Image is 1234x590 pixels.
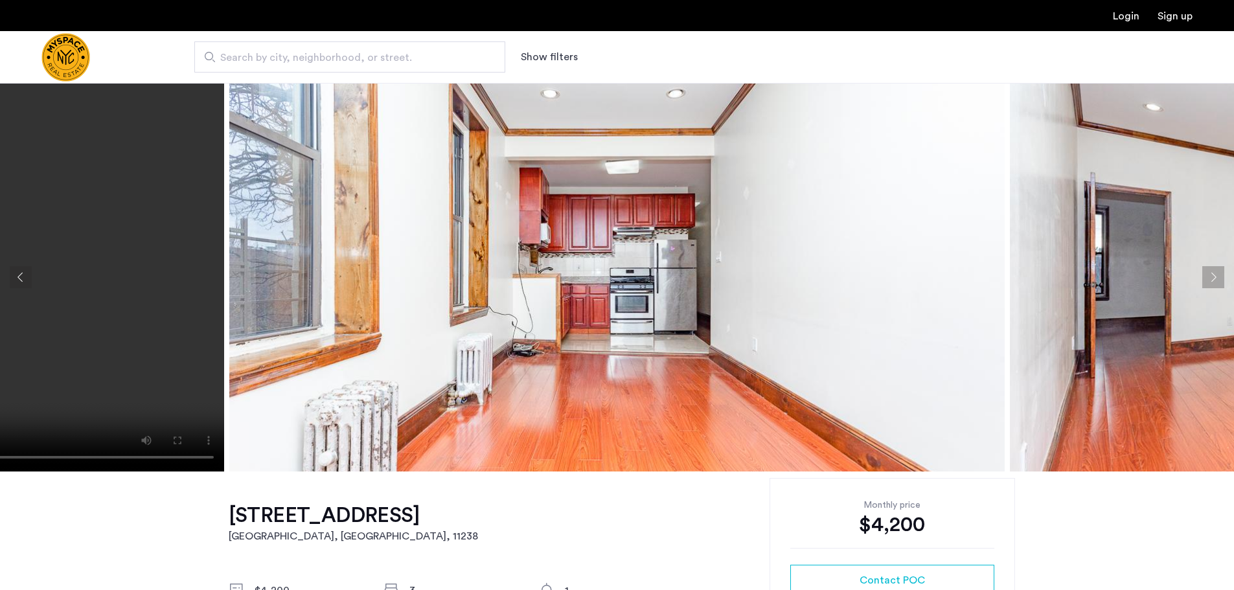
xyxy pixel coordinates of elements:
div: $4,200 [790,512,994,538]
h2: [GEOGRAPHIC_DATA], [GEOGRAPHIC_DATA] , 11238 [229,528,478,544]
a: Cazamio Logo [41,33,90,82]
button: Next apartment [1202,266,1224,288]
input: Apartment Search [194,41,505,73]
a: Login [1113,11,1139,21]
img: logo [41,33,90,82]
a: Registration [1158,11,1193,21]
button: Previous apartment [10,266,32,288]
div: Monthly price [790,499,994,512]
a: [STREET_ADDRESS][GEOGRAPHIC_DATA], [GEOGRAPHIC_DATA], 11238 [229,503,478,544]
span: Contact POC [860,573,925,588]
button: Show or hide filters [521,49,578,65]
img: apartment [229,83,1005,471]
h1: [STREET_ADDRESS] [229,503,478,528]
span: Search by city, neighborhood, or street. [220,50,469,65]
